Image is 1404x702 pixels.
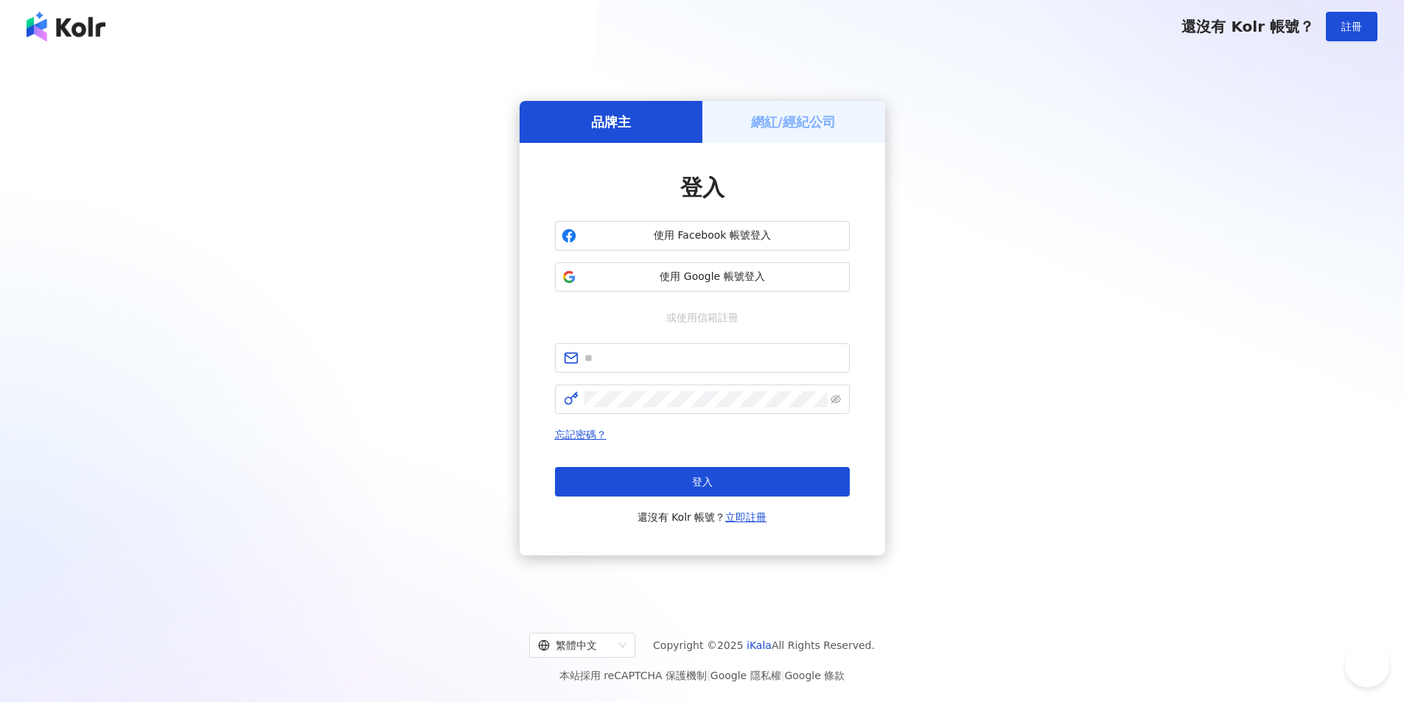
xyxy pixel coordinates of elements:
[1181,18,1314,35] span: 還沒有 Kolr 帳號？
[747,639,772,651] a: iKala
[555,467,850,496] button: 登入
[591,113,631,131] h5: 品牌主
[656,309,749,326] span: 或使用信箱註冊
[725,511,766,523] a: 立即註冊
[781,670,785,681] span: |
[831,394,841,404] span: eye-invisible
[538,633,613,657] div: 繁體中文
[1341,21,1362,32] span: 註冊
[582,228,843,243] span: 使用 Facebook 帳號登入
[707,670,710,681] span: |
[1345,643,1389,687] iframe: Help Scout Beacon - Open
[784,670,845,681] a: Google 條款
[27,12,105,41] img: logo
[710,670,781,681] a: Google 隱私權
[555,429,607,440] a: 忘記密碼？
[653,636,875,654] span: Copyright © 2025 All Rights Reserved.
[638,508,767,526] span: 還沒有 Kolr 帳號？
[555,221,850,250] button: 使用 Facebook 帳號登入
[692,476,713,488] span: 登入
[559,667,845,684] span: 本站採用 reCAPTCHA 保護機制
[680,175,724,200] span: 登入
[1326,12,1377,41] button: 註冊
[582,270,843,284] span: 使用 Google 帳號登入
[555,262,850,292] button: 使用 Google 帳號登入
[751,113,836,131] h5: 網紅/經紀公司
